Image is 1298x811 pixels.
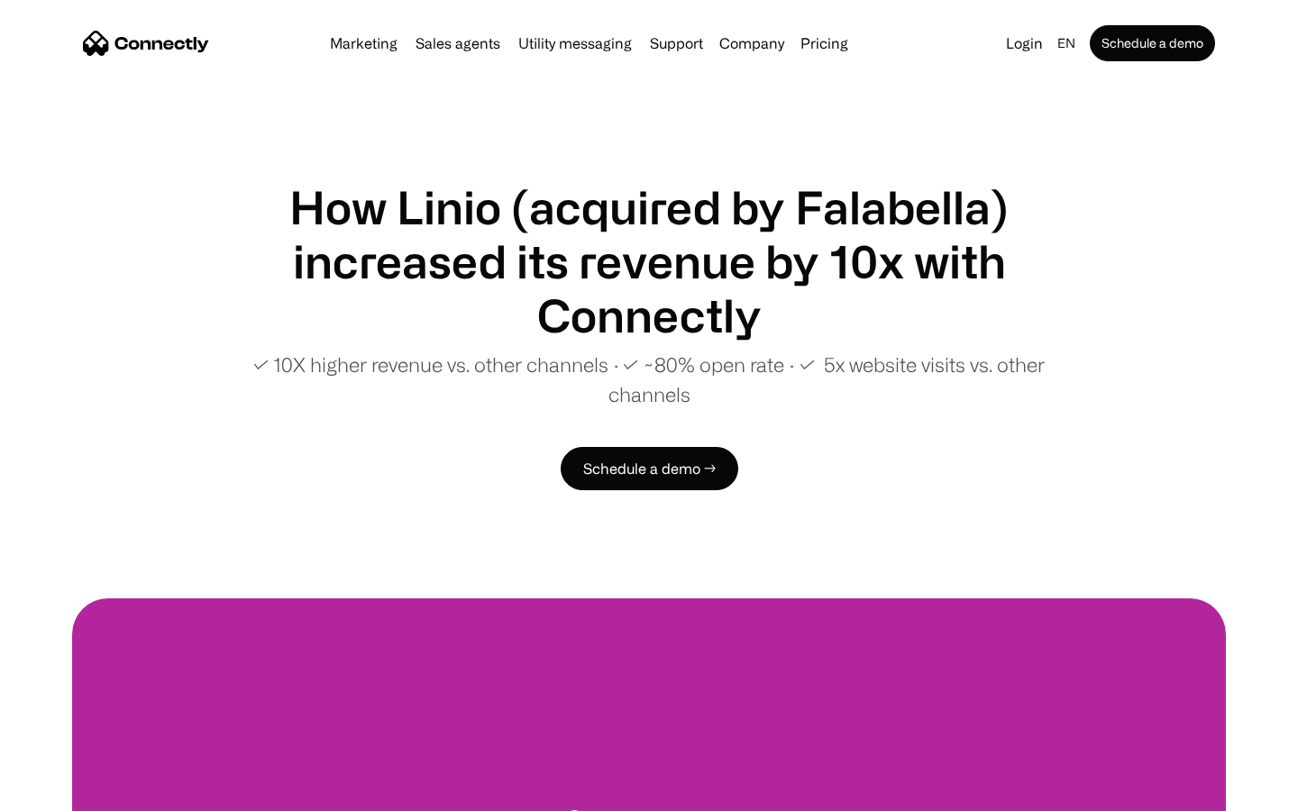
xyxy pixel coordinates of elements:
[323,36,405,50] a: Marketing
[999,31,1050,56] a: Login
[18,778,108,805] aside: Language selected: English
[719,31,784,56] div: Company
[1090,25,1215,61] a: Schedule a demo
[216,350,1082,409] p: ✓ 10X higher revenue vs. other channels ∙ ✓ ~80% open rate ∙ ✓ 5x website visits vs. other channels
[561,447,738,490] a: Schedule a demo →
[643,36,710,50] a: Support
[216,180,1082,342] h1: How Linio (acquired by Falabella) increased its revenue by 10x with Connectly
[408,36,507,50] a: Sales agents
[1057,31,1075,56] div: en
[793,36,855,50] a: Pricing
[511,36,639,50] a: Utility messaging
[36,779,108,805] ul: Language list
